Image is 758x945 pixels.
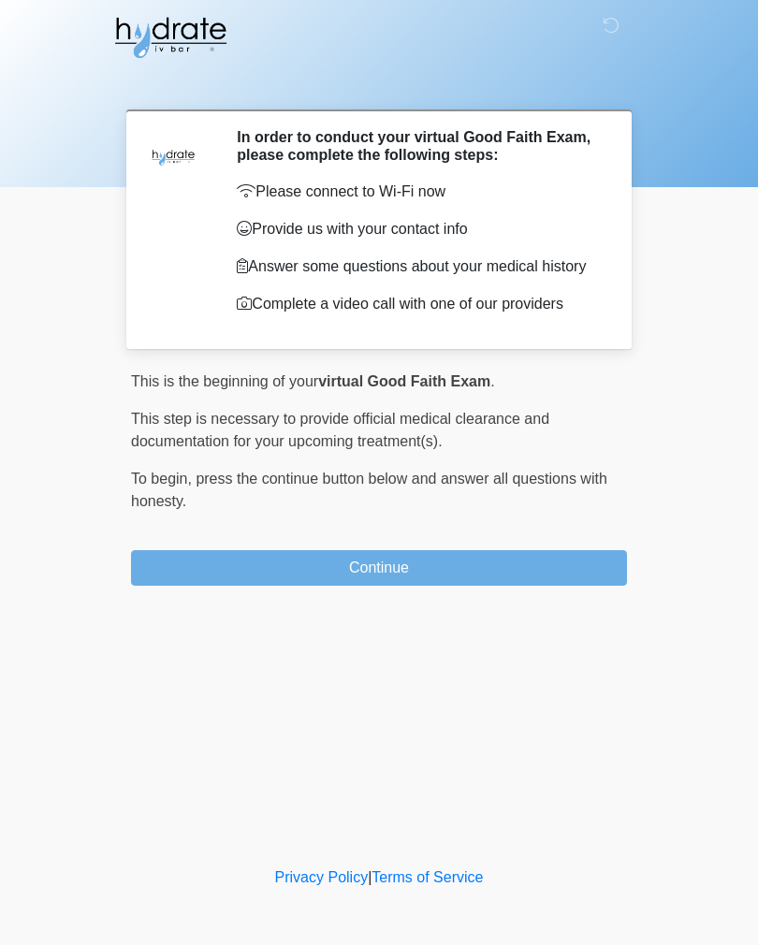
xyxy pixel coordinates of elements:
[237,128,599,164] h2: In order to conduct your virtual Good Faith Exam, please complete the following steps:
[368,869,372,885] a: |
[131,373,318,389] span: This is the beginning of your
[131,550,627,586] button: Continue
[237,181,599,203] p: Please connect to Wi-Fi now
[237,218,599,240] p: Provide us with your contact info
[237,255,599,278] p: Answer some questions about your medical history
[117,67,641,102] h1: ‎ ‎ ‎
[131,411,549,449] span: This step is necessary to provide official medical clearance and documentation for your upcoming ...
[131,471,196,487] span: To begin,
[372,869,483,885] a: Terms of Service
[145,128,201,184] img: Agent Avatar
[275,869,369,885] a: Privacy Policy
[318,373,490,389] strong: virtual Good Faith Exam
[490,373,494,389] span: .
[112,14,228,61] img: Hydrate IV Bar - Fort Collins Logo
[237,293,599,315] p: Complete a video call with one of our providers
[131,471,607,509] span: press the continue button below and answer all questions with honesty.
